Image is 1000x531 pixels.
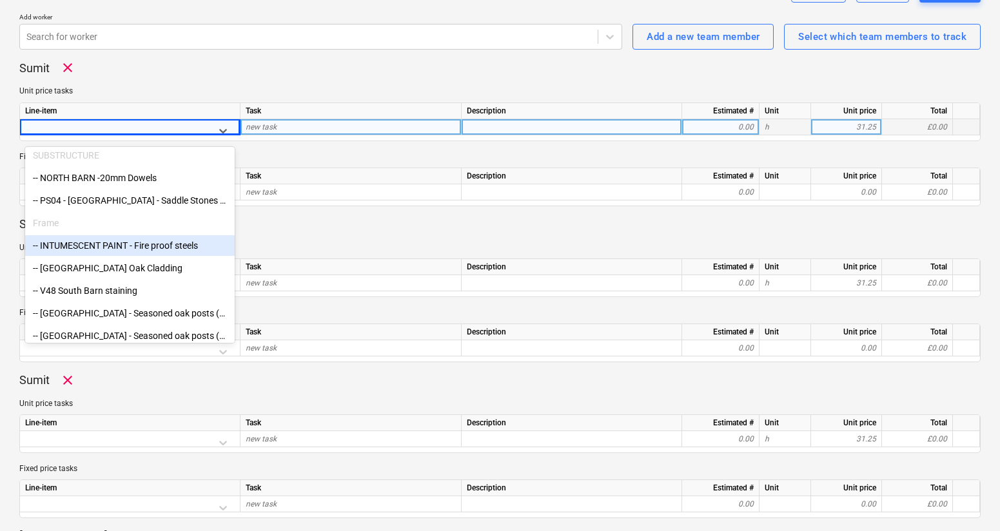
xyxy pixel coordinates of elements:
[882,340,953,356] div: £0.00
[462,168,682,184] div: Description
[816,119,876,135] div: 31.25
[19,86,981,97] p: Unit price tasks
[882,103,953,119] div: Total
[682,103,760,119] div: Estimated #
[20,415,240,431] div: Line-item
[25,303,235,323] div: -- North Barn - Seasoned oak posts (supply only)
[19,307,981,318] p: Fixed price tasks
[760,103,811,119] div: Unit
[246,188,277,197] span: new task
[882,415,953,431] div: Total
[19,151,981,162] p: Fixed price tasks
[682,168,760,184] div: Estimated #
[760,259,811,275] div: Unit
[25,258,235,278] div: -- North & East Barn Oak Cladding
[462,480,682,496] div: Description
[19,242,981,253] p: Unit price tasks
[246,122,277,131] span: new task
[760,324,811,340] div: Unit
[25,145,235,166] div: SUBSTRUCTURE
[760,415,811,431] div: Unit
[682,415,760,431] div: Estimated #
[816,184,876,200] div: 0.00
[20,259,240,275] div: Line-item
[682,480,760,496] div: Estimated #
[882,431,953,447] div: £0.00
[682,324,760,340] div: Estimated #
[25,258,235,278] div: -- [GEOGRAPHIC_DATA] Oak Cladding
[882,480,953,496] div: Total
[760,275,811,291] div: h
[25,235,235,256] div: -- INTUMESCENT PAINT - Fire proof steels
[25,190,235,211] div: -- PS04 - [GEOGRAPHIC_DATA] - Saddle Stones - PC Sum
[647,28,760,45] div: Add a new team member
[882,119,953,135] div: £0.00
[687,275,754,291] div: 0.00
[811,168,882,184] div: Unit price
[811,324,882,340] div: Unit price
[25,325,235,346] div: -- [GEOGRAPHIC_DATA] - Seasoned oak posts (supply only)
[462,324,682,340] div: Description
[760,119,811,135] div: h
[25,213,235,233] div: Frame
[60,60,75,75] span: Remove worker
[687,496,754,512] div: 0.00
[760,480,811,496] div: Unit
[20,103,240,119] div: Line-item
[784,24,981,50] button: Select which team members to track
[19,398,981,409] p: Unit price tasks
[811,259,882,275] div: Unit price
[687,431,754,447] div: 0.00
[240,168,462,184] div: Task
[811,103,882,119] div: Unit price
[816,496,876,512] div: 0.00
[25,325,235,346] div: -- East Barn - Seasoned oak posts (supply only)
[682,259,760,275] div: Estimated #
[687,184,754,200] div: 0.00
[632,24,774,50] button: Add a new team member
[816,431,876,447] div: 31.25
[25,280,235,301] div: -- V48 South Barn staining
[798,28,966,45] div: Select which team members to track
[687,119,754,135] div: 0.00
[882,168,953,184] div: Total
[25,190,235,211] div: -- PS04 - North Barn - Saddle Stones - PC Sum
[246,343,277,352] span: new task
[19,61,50,76] p: Sumit
[246,434,277,443] span: new task
[816,275,876,291] div: 31.25
[882,324,953,340] div: Total
[240,480,462,496] div: Task
[246,278,277,287] span: new task
[19,217,50,232] p: Sumit
[240,259,462,275] div: Task
[19,13,622,24] p: Add worker
[462,415,682,431] div: Description
[882,184,953,200] div: £0.00
[19,372,50,388] p: Sumit
[20,168,240,184] div: Line-item
[246,499,277,508] span: new task
[20,480,240,496] div: Line-item
[20,324,240,340] div: Line-item
[462,103,682,119] div: Description
[240,415,462,431] div: Task
[882,496,953,512] div: £0.00
[60,372,75,388] span: Remove worker
[240,324,462,340] div: Task
[811,415,882,431] div: Unit price
[816,340,876,356] div: 0.00
[25,168,235,188] div: -- NORTH BARN -20mm Dowels
[687,340,754,356] div: 0.00
[240,103,462,119] div: Task
[462,259,682,275] div: Description
[760,168,811,184] div: Unit
[882,275,953,291] div: £0.00
[811,480,882,496] div: Unit price
[882,259,953,275] div: Total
